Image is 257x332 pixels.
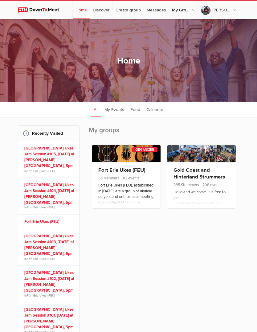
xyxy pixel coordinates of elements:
[90,1,112,19] a: Discover
[101,102,127,117] a: My Events
[127,102,143,117] a: Feed
[117,54,140,67] h1: Home
[27,294,55,297] a: Fort Erie Ukes (FEU)
[24,293,75,298] span: in
[198,1,239,19] a: [PERSON_NAME]
[18,7,65,13] img: DownToMeet
[144,1,169,19] a: Messages
[173,167,225,180] a: Gold Coast and Hinterland Strummers
[24,169,75,173] span: in
[143,102,166,117] a: Calendar
[24,307,75,330] a: [GEOGRAPHIC_DATA] Ukes Jam Session #101, [DATE] at [PERSON_NAME][GEOGRAPHIC_DATA], 5pm
[24,146,75,169] a: [GEOGRAPHIC_DATA] Ukes Jam Session #105, [DATE] at [PERSON_NAME][GEOGRAPHIC_DATA], 5pm
[27,257,55,261] a: Fort Erie Ukes (FEU)
[24,182,75,206] a: [GEOGRAPHIC_DATA] Ukes Jam Session #104, [DATE] at [PERSON_NAME][GEOGRAPHIC_DATA], 5pm
[24,205,75,210] span: in
[173,189,230,220] p: Hello and welcome. It is free to join. Events are "announced" with invitations sent out to member...
[73,1,90,19] a: Home
[98,167,145,173] a: Fort Erie Ukes (FEU)
[113,1,144,19] a: Create group
[24,219,75,225] a: Fort Erie Ukes (FEU)
[91,102,101,117] a: All
[24,257,75,261] span: in
[24,270,75,293] a: [GEOGRAPHIC_DATA] Ukes Jam Session #102, [DATE] at [PERSON_NAME][GEOGRAPHIC_DATA], 5pm
[98,182,154,213] p: Fort Erie Ukes (FEU), established in [DATE], are a group of ukulele players and enthusiasts meeti...
[132,147,157,152] div: Organizer
[24,233,75,257] a: [GEOGRAPHIC_DATA] Ukes Jam Session #103, [DATE] at [PERSON_NAME][GEOGRAPHIC_DATA], 5pm
[173,182,199,187] span: 285 Strummers
[169,1,198,19] a: My Groups
[89,125,239,141] h2: My groups
[200,182,222,187] span: 208 events
[27,206,55,209] a: Fort Erie Ukes (FEU)
[23,126,75,141] h2: Recently Visited
[120,176,140,181] span: 112 events
[98,176,119,181] span: 55 Members
[27,169,55,173] a: Fort Erie Ukes (FEU)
